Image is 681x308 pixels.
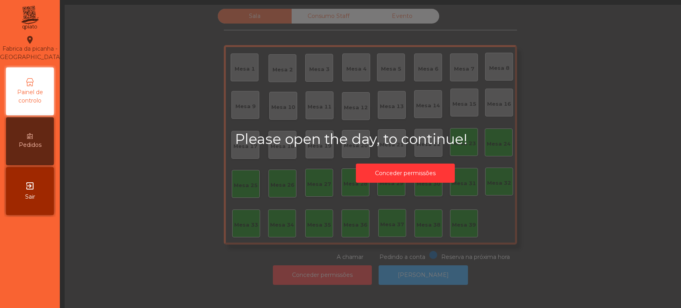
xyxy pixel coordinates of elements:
h2: Please open the day, to continue! [235,131,576,148]
span: Pedidos [19,141,41,149]
i: location_on [25,35,35,45]
img: qpiato [20,4,39,32]
i: exit_to_app [25,181,35,191]
span: Sair [25,193,35,201]
button: Conceder permissões [356,164,455,183]
span: Painel de controlo [8,88,52,105]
